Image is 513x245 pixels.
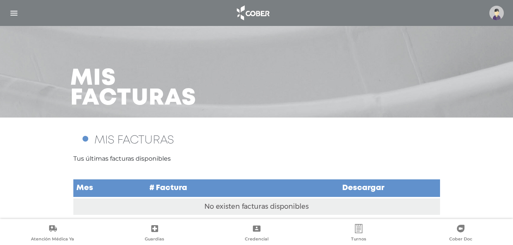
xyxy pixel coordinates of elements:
a: Cober Doc [409,224,511,243]
span: Cober Doc [449,236,472,243]
td: Mes [73,179,146,198]
p: Tus últimas facturas disponibles [73,154,440,163]
span: Credencial [245,236,269,243]
td: Descargar [286,179,440,198]
img: logo_cober_home-white.png [233,4,273,22]
img: profile-placeholder.svg [489,6,504,20]
img: Cober_menu-lines-white.svg [9,8,19,18]
span: Turnos [351,236,366,243]
a: Credencial [206,224,307,243]
td: # Factura [146,179,286,198]
h3: Mis facturas [70,69,196,108]
span: Atención Médica Ya [31,236,74,243]
span: Guardias [145,236,164,243]
a: Guardias [104,224,206,243]
td: No existen facturas disponibles [73,198,440,215]
a: Atención Médica Ya [2,224,104,243]
a: Turnos [307,224,409,243]
span: MIS FACTURAS [94,135,174,145]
